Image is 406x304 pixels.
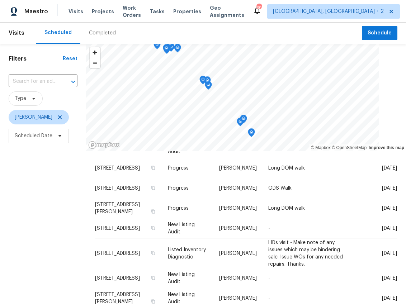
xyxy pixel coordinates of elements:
span: New Listing Audit [168,272,195,284]
span: [STREET_ADDRESS] [95,276,140,281]
span: [PERSON_NAME] [15,114,52,121]
div: Map marker [199,76,207,87]
span: [DATE] [382,226,397,231]
button: Copy Address [150,225,156,231]
span: Listed Inventory Diagnostic [168,247,206,259]
span: Properties [173,8,201,15]
input: Search for an address... [9,76,57,87]
span: Scheduled Date [15,132,52,139]
span: [DATE] [382,206,397,211]
h1: Filters [9,55,63,62]
span: Visits [69,8,83,15]
button: Open [68,77,78,87]
span: [DATE] [382,296,397,301]
span: Type [15,95,26,102]
span: Long DOM walk [268,166,305,171]
span: Progress [168,186,189,191]
canvas: Map [86,44,379,151]
span: [STREET_ADDRESS] [95,251,140,256]
span: Tasks [150,9,165,14]
a: Mapbox homepage [88,141,120,149]
span: [GEOGRAPHIC_DATA], [GEOGRAPHIC_DATA] + 2 [273,8,384,15]
div: Map marker [237,118,244,129]
div: Map marker [166,39,174,51]
span: Progress [168,166,189,171]
span: New Listing Audit [168,142,195,154]
span: Maestro [24,8,48,15]
div: 39 [256,4,261,11]
span: [PERSON_NAME] [219,166,257,171]
span: Progress [168,206,189,211]
a: Improve this map [369,145,404,150]
span: ODS Walk [268,186,292,191]
span: [DATE] [382,276,397,281]
span: Long DOM walk [268,206,305,211]
span: [PERSON_NAME] [219,296,257,301]
span: Projects [92,8,114,15]
button: Copy Address [150,250,156,256]
span: [STREET_ADDRESS][PERSON_NAME] [95,202,140,214]
span: - [268,296,270,301]
button: Schedule [362,26,397,41]
span: [DATE] [382,166,397,171]
span: Geo Assignments [210,4,244,19]
span: LIDs visit - Make note of any issues which may be hindering sale. Issue WOs for any needed repair... [268,240,343,266]
div: Completed [89,29,116,37]
button: Copy Address [150,275,156,281]
span: - [268,276,270,281]
div: Scheduled [44,29,72,36]
span: New Listing Audit [168,222,195,234]
span: Work Orders [123,4,141,19]
div: Map marker [248,128,255,139]
span: Visits [9,25,24,41]
span: [PERSON_NAME] [219,186,257,191]
button: Zoom out [90,58,100,68]
span: [PERSON_NAME] [219,251,257,256]
div: Map marker [154,41,161,52]
a: Mapbox [311,145,331,150]
div: Map marker [240,115,247,126]
div: Map marker [163,44,170,55]
span: [STREET_ADDRESS] [95,226,140,231]
button: Zoom in [90,47,100,58]
div: Map marker [174,44,181,55]
a: OpenStreetMap [332,145,367,150]
span: [PERSON_NAME] [219,226,257,231]
span: [STREET_ADDRESS] [95,186,140,191]
button: Copy Address [150,165,156,171]
span: Schedule [368,29,392,38]
span: [DATE] [382,251,397,256]
span: [PERSON_NAME] [219,276,257,281]
span: [STREET_ADDRESS] [95,166,140,171]
span: [DATE] [382,186,397,191]
button: Copy Address [150,185,156,191]
div: Reset [63,55,77,62]
span: - [268,226,270,231]
div: Map marker [204,76,211,87]
span: [PERSON_NAME] [219,206,257,211]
